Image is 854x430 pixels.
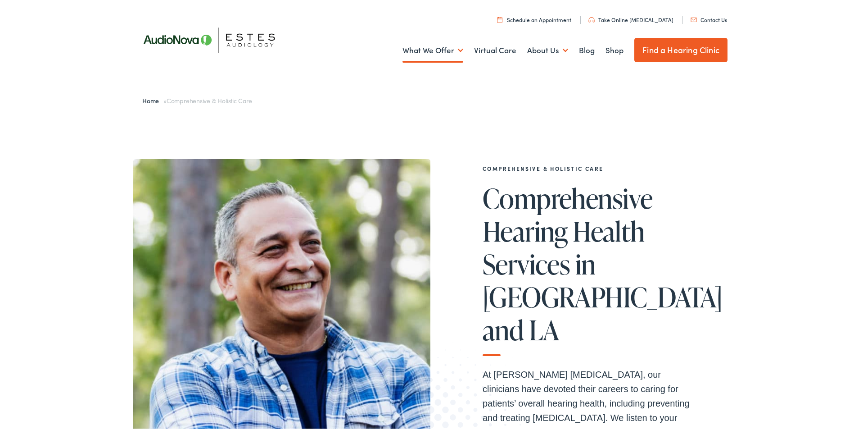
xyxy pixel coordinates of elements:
a: Blog [579,32,595,65]
img: utility icon [588,15,595,21]
span: in [575,247,596,277]
img: utility icon [691,16,697,20]
h2: COMPREHENSIVE & HOLISTIC CARE [483,164,699,170]
a: Find a Hearing Clinic [634,36,727,60]
a: What We Offer [402,32,463,65]
img: utility icon [497,15,502,21]
a: Take Online [MEDICAL_DATA] [588,14,673,22]
a: Schedule an Appointment [497,14,571,22]
span: Comprehensive & Holistic Care [167,94,252,103]
span: LA [529,313,559,343]
span: Hearing [483,215,568,244]
a: Home [142,94,163,103]
span: [GEOGRAPHIC_DATA] [483,280,723,310]
a: Contact Us [691,14,727,22]
span: and [483,313,524,343]
a: Shop [605,32,624,65]
span: Health [573,215,644,244]
span: » [142,94,252,103]
a: Virtual Care [474,32,516,65]
span: Comprehensive [483,182,652,211]
span: Services [483,247,570,277]
a: About Us [527,32,568,65]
